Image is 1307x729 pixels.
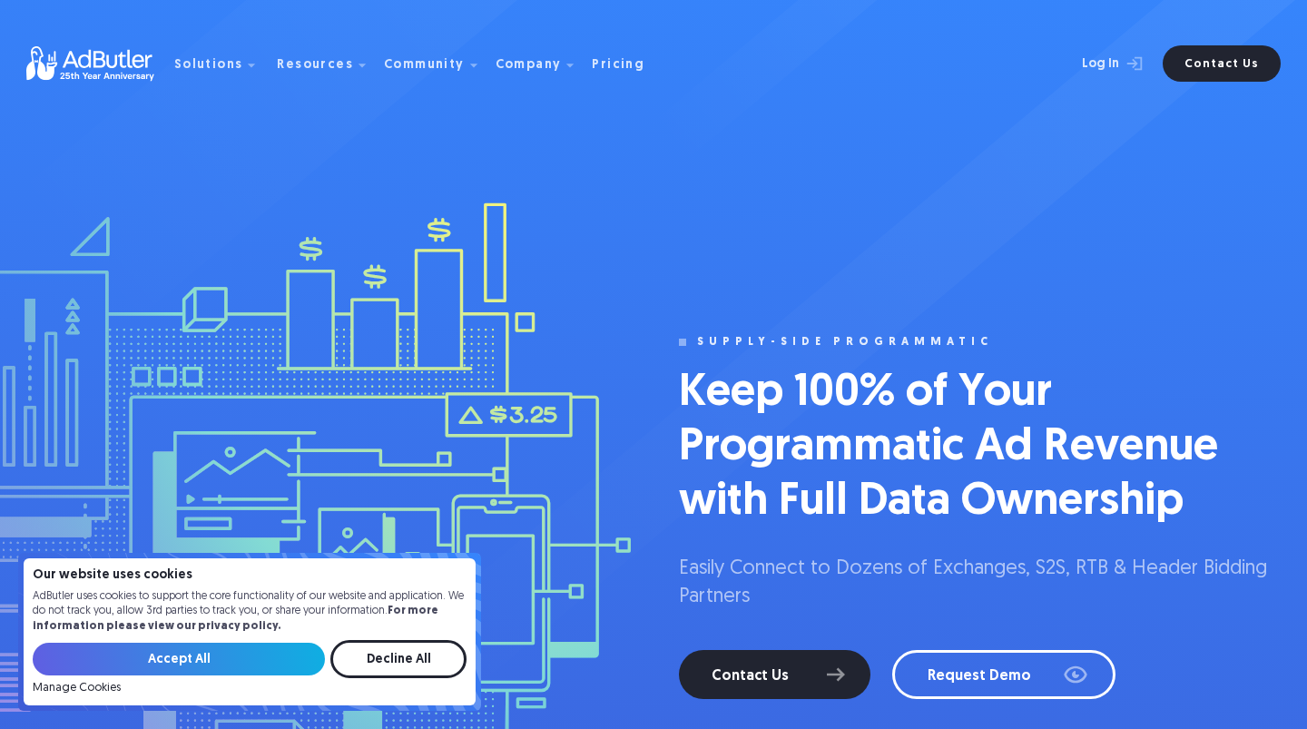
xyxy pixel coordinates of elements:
div: Supply-side programmatic [697,336,993,349]
a: Manage Cookies [33,682,121,695]
div: Pricing [592,59,644,72]
a: Contact Us [1163,45,1281,82]
a: Log In [1034,45,1152,82]
h4: Our website uses cookies [33,569,467,582]
input: Decline All [330,640,467,678]
a: Contact Us [679,650,870,699]
h1: Keep 100% of Your Programmatic Ad Revenue with Full Data Ownership [679,367,1223,530]
a: Request Demo [892,650,1115,699]
p: AdButler uses cookies to support the core functionality of our website and application. We do not... [33,589,467,635]
div: Resources [277,59,353,72]
div: Company [496,59,562,72]
p: Easily Connect to Dozens of Exchanges, S2S, RTB & Header Bidding Partners [679,556,1278,612]
div: Solutions [174,59,243,72]
input: Accept All [33,643,325,675]
div: Community [384,59,465,72]
a: Pricing [592,55,659,72]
